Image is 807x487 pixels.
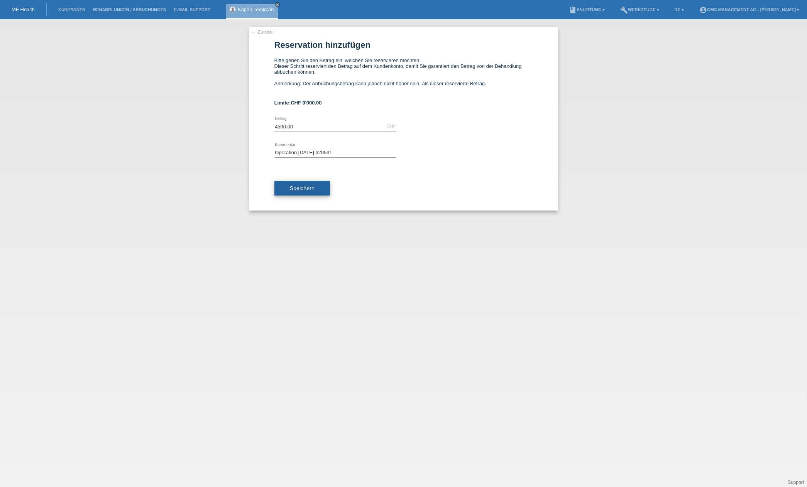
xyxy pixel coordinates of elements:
[699,6,707,14] i: account_circle
[276,3,279,7] i: close
[274,100,322,106] b: Limite:
[671,7,688,12] a: DE ▾
[54,7,89,12] a: Kund*innen
[565,7,609,12] a: bookAnleitung ▾
[620,6,628,14] i: build
[291,100,321,106] span: CHF 9'000.00
[274,40,533,50] h1: Reservation hinzufügen
[387,124,396,128] div: CHF
[238,7,274,12] a: Kagan Temircan
[274,181,330,195] button: Speichern
[695,7,803,12] a: account_circleGMC Management AG - [PERSON_NAME] ▾
[12,7,35,12] a: MF Health
[251,29,273,35] a: ← Zurück
[569,6,577,14] i: book
[89,7,170,12] a: Behandlungen / Abbuchungen
[170,7,214,12] a: E-Mail Support
[290,185,315,191] span: Speichern
[616,7,663,12] a: buildWerkzeuge ▾
[788,480,804,485] a: Support
[274,57,533,92] div: Bitte geben Sie den Betrag ein, welchen Sie reservieren möchten. Dieser Schritt reserviert den Be...
[275,2,280,7] a: close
